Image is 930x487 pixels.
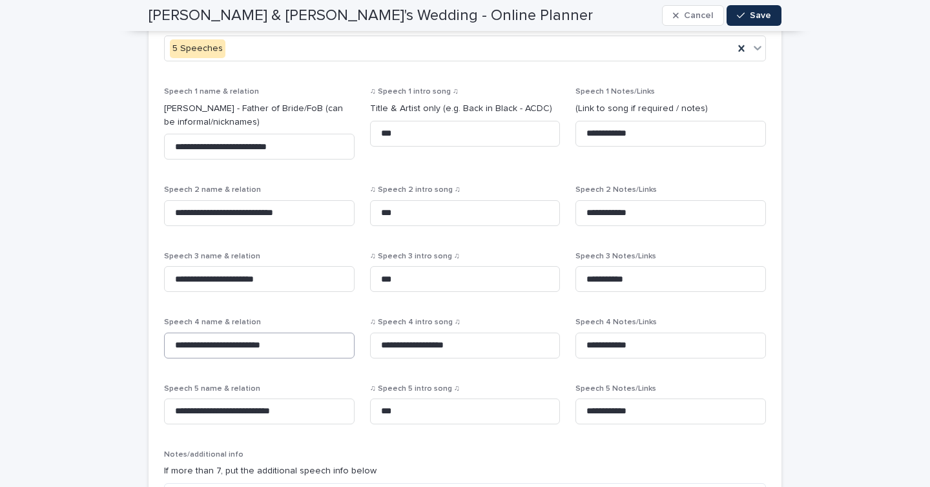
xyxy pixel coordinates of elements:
span: Speech 2 name & relation [164,186,261,194]
p: Title & Artist only (e.g. Back in Black - ACDC) [370,102,561,116]
p: (Link to song if required / notes) [575,102,766,116]
span: Speech 4 Notes/Links [575,318,657,326]
span: ♫ Speech 2 intro song ♫ [370,186,460,194]
p: [PERSON_NAME] - Father of Bride/FoB (can be informal/nicknames) [164,102,355,129]
span: ♫ Speech 3 intro song ♫ [370,253,460,260]
button: Save [727,5,781,26]
button: Cancel [662,5,724,26]
span: Speech 2 Notes/Links [575,186,657,194]
span: Speech 4 name & relation [164,318,261,326]
span: Speech 5 name & relation [164,385,260,393]
div: 5 Speeches [170,39,225,58]
span: ♫ Speech 5 intro song ♫ [370,385,460,393]
span: Notes/additional info [164,451,243,459]
span: Speech 1 Notes/Links [575,88,655,96]
span: Speech 1 name & relation [164,88,259,96]
h2: [PERSON_NAME] & [PERSON_NAME]'s Wedding - Online Planner [149,6,593,25]
span: ♫ Speech 4 intro song ♫ [370,318,460,326]
span: Speech 3 name & relation [164,253,260,260]
span: Save [750,11,771,20]
span: ♫ Speech 1 intro song ♫ [370,88,459,96]
p: If more than 7, put the additional speech info below [164,464,766,478]
span: Cancel [684,11,713,20]
span: Speech 5 Notes/Links [575,385,656,393]
span: Speech 3 Notes/Links [575,253,656,260]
